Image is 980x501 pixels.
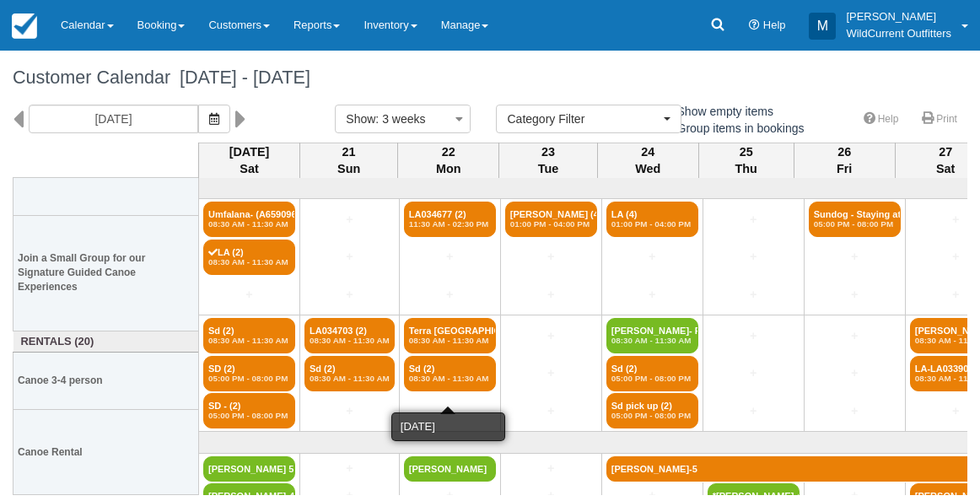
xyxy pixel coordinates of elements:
[611,219,693,229] em: 01:00 PM - 04:00 PM
[409,336,491,346] em: 08:30 AM - 11:30 AM
[404,248,496,266] a: +
[510,219,592,229] em: 01:00 PM - 04:00 PM
[13,410,199,495] th: Canoe Rental
[304,460,395,477] a: +
[606,202,698,237] a: LA (4)01:00 PM - 04:00 PM
[346,112,375,126] span: Show
[606,318,698,353] a: [PERSON_NAME]- Pick up (2)08:30 AM - 11:30 AM
[658,116,816,141] label: Group items in bookings
[814,219,896,229] em: 05:00 PM - 08:00 PM
[794,143,895,178] th: 26 Fri
[809,248,901,266] a: +
[13,215,199,331] th: Join a Small Group for our Signature Guided Canoe Experiences
[708,402,800,420] a: +
[846,8,951,25] p: [PERSON_NAME]
[658,99,784,124] label: Show empty items
[203,202,295,237] a: Umfalana- (A659096) (2)08:30 AM - 11:30 AM
[606,393,698,428] a: Sd pick up (2)05:00 PM - 08:00 PM
[170,67,310,88] span: [DATE] - [DATE]
[304,286,395,304] a: +
[199,143,300,178] th: [DATE] Sat
[809,13,836,40] div: M
[409,219,491,229] em: 11:30 AM - 02:30 PM
[499,143,597,178] th: 23 Tue
[505,327,597,345] a: +
[13,353,199,410] th: Canoe 3-4 person
[708,327,800,345] a: +
[611,411,693,421] em: 05:00 PM - 08:00 PM
[335,105,471,133] button: Show: 3 weeks
[809,202,901,237] a: Sundog - Staying at (6)05:00 PM - 08:00 PM
[698,143,794,178] th: 25 Thu
[203,286,295,304] a: +
[404,456,496,482] a: [PERSON_NAME]
[809,327,901,345] a: +
[404,202,496,237] a: LA034677 (2)11:30 AM - 02:30 PM
[658,105,787,116] span: Show empty items
[606,286,698,304] a: +
[310,374,390,384] em: 08:30 AM - 11:30 AM
[404,318,496,353] a: Terra [GEOGRAPHIC_DATA] - SCALA08:30 AM - 11:30 AM
[208,411,290,421] em: 05:00 PM - 08:00 PM
[203,240,295,275] a: LA (2)08:30 AM - 11:30 AM
[409,374,491,384] em: 08:30 AM - 11:30 AM
[203,356,295,391] a: SD (2)05:00 PM - 08:00 PM
[763,19,786,31] span: Help
[304,318,395,353] a: LA034703 (2)08:30 AM - 11:30 AM
[208,336,290,346] em: 08:30 AM - 11:30 AM
[13,67,967,88] h1: Customer Calendar
[708,211,800,229] a: +
[404,402,496,420] a: +
[304,356,395,391] a: Sd (2)08:30 AM - 11:30 AM
[809,286,901,304] a: +
[708,248,800,266] a: +
[208,374,290,384] em: 05:00 PM - 08:00 PM
[404,356,496,391] a: Sd (2)08:30 AM - 11:30 AM
[505,248,597,266] a: +
[203,393,295,428] a: SD - (2)05:00 PM - 08:00 PM
[304,211,395,229] a: +
[304,402,395,420] a: +
[505,202,597,237] a: [PERSON_NAME] (4)01:00 PM - 04:00 PM
[505,460,597,477] a: +
[749,20,760,31] i: Help
[208,219,290,229] em: 08:30 AM - 11:30 AM
[304,248,395,266] a: +
[203,456,295,482] a: [PERSON_NAME] 5
[606,248,698,266] a: +
[507,110,660,127] span: Category Filter
[912,107,967,132] a: Print
[611,374,693,384] em: 05:00 PM - 08:00 PM
[203,318,295,353] a: Sd (2)08:30 AM - 11:30 AM
[375,112,425,126] span: : 3 weeks
[809,364,901,382] a: +
[208,257,290,267] em: 08:30 AM - 11:30 AM
[708,364,800,382] a: +
[12,13,37,39] img: checkfront-main-nav-mini-logo.png
[398,143,499,178] th: 22 Mon
[606,356,698,391] a: Sd (2)05:00 PM - 08:00 PM
[611,336,693,346] em: 08:30 AM - 11:30 AM
[658,121,818,133] span: Group items in bookings
[404,286,496,304] a: +
[846,25,951,42] p: WildCurrent Outfitters
[853,107,909,132] a: Help
[310,336,390,346] em: 08:30 AM - 11:30 AM
[597,143,698,178] th: 24 Wed
[300,143,398,178] th: 21 Sun
[505,364,597,382] a: +
[496,105,681,133] button: Category Filter
[809,402,901,420] a: +
[708,286,800,304] a: +
[505,286,597,304] a: +
[505,402,597,420] a: +
[18,334,195,350] a: Rentals (20)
